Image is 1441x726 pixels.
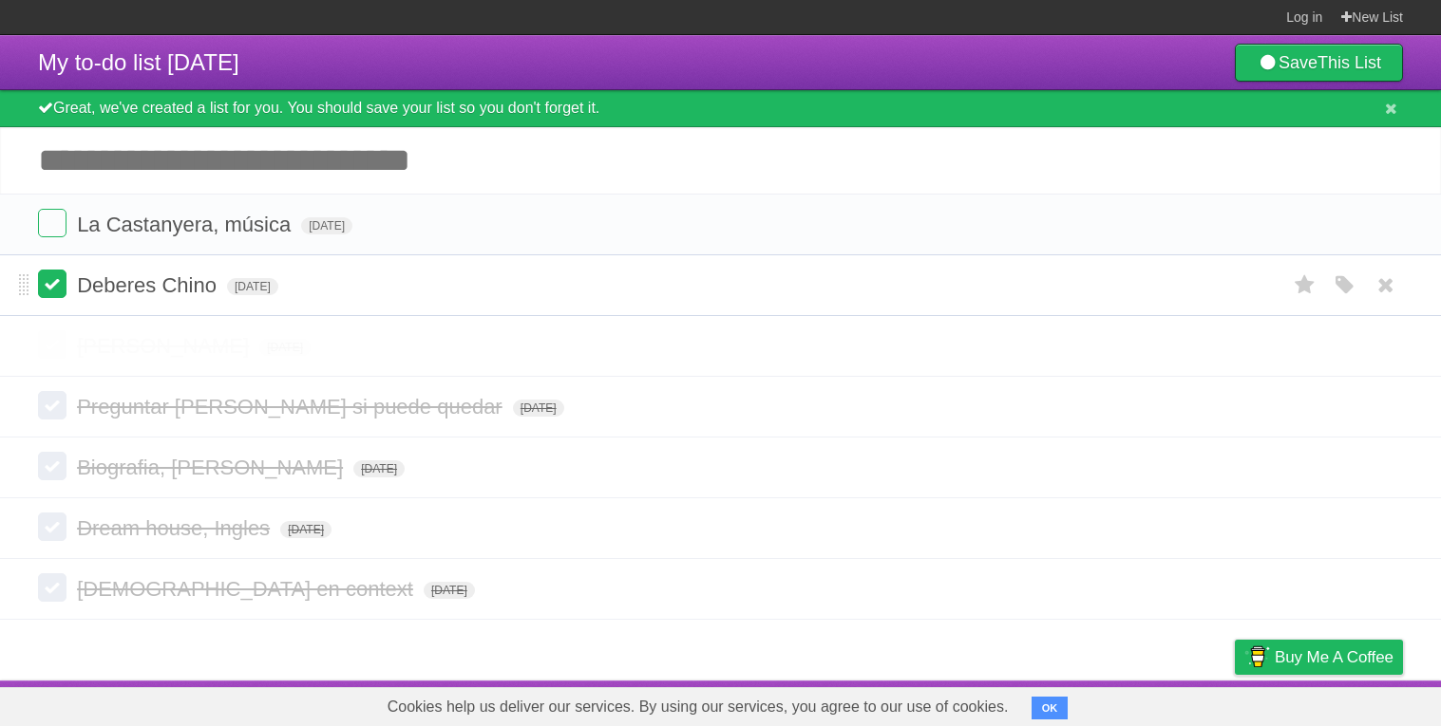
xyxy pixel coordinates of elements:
[513,400,564,417] span: [DATE]
[982,685,1022,721] a: About
[77,395,507,419] span: Preguntar [PERSON_NAME] si puede quedar
[77,456,348,479] span: Biografia, [PERSON_NAME]
[1235,640,1403,675] a: Buy me a coffee
[38,512,66,541] label: Done
[77,516,275,540] span: Dream house, Ingles
[1032,697,1069,719] button: OK
[38,270,66,298] label: Done
[369,688,1028,726] span: Cookies help us deliver our services. By using our services, you agree to our use of cookies.
[77,273,221,297] span: Deberes Chino
[38,452,66,480] label: Done
[38,49,239,75] span: My to-do list [DATE]
[77,213,295,236] span: La Castanyera, música
[77,334,254,358] span: [PERSON_NAME]
[1318,53,1381,72] b: This List
[353,460,405,477] span: [DATE]
[280,521,332,538] span: [DATE]
[1283,685,1403,721] a: Suggest a feature
[259,339,311,356] span: [DATE]
[77,577,418,601] span: [DEMOGRAPHIC_DATA] en context
[38,209,66,237] label: Done
[1210,685,1260,721] a: Privacy
[1045,685,1122,721] a: Developers
[1146,685,1187,721] a: Terms
[1244,641,1270,673] img: Buy me a coffee
[1275,641,1394,674] span: Buy me a coffee
[38,573,66,602] label: Done
[424,582,475,599] span: [DATE]
[1235,44,1403,82] a: SaveThis List
[38,330,66,359] label: Done
[301,217,352,234] span: [DATE]
[227,278,278,295] span: [DATE]
[38,391,66,419] label: Done
[1287,270,1323,301] label: Star task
